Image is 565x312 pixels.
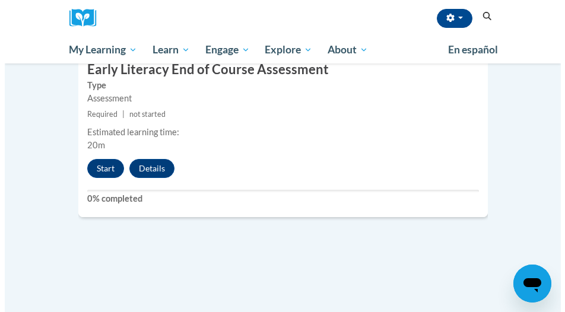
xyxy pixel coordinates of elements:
button: Search [474,9,491,24]
a: Explore [252,36,315,63]
a: Learn [140,36,193,63]
img: Logo brand [65,9,100,27]
a: Cox Campus [65,9,100,27]
h3: Early Literacy End of Course Assessment [74,61,483,79]
a: My Learning [57,36,141,63]
span: | [118,110,120,119]
div: Estimated learning time: [82,126,474,139]
button: Start [82,159,119,178]
span: 20m [82,140,100,150]
button: Account Settings [432,9,468,28]
label: Type [82,79,474,92]
span: About [323,43,363,57]
span: not started [125,110,161,119]
span: Required [82,110,113,119]
label: 0% completed [82,192,474,205]
span: En español [443,43,493,56]
div: Main menu [56,36,501,63]
a: Engage [193,36,253,63]
span: Explore [260,43,307,57]
span: Learn [148,43,185,57]
span: My Learning [64,43,132,57]
a: About [315,36,371,63]
div: Assessment [82,92,474,105]
iframe: Button to launch messaging window [509,265,547,303]
span: Engage [201,43,245,57]
a: En español [436,37,501,62]
button: Details [125,159,170,178]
